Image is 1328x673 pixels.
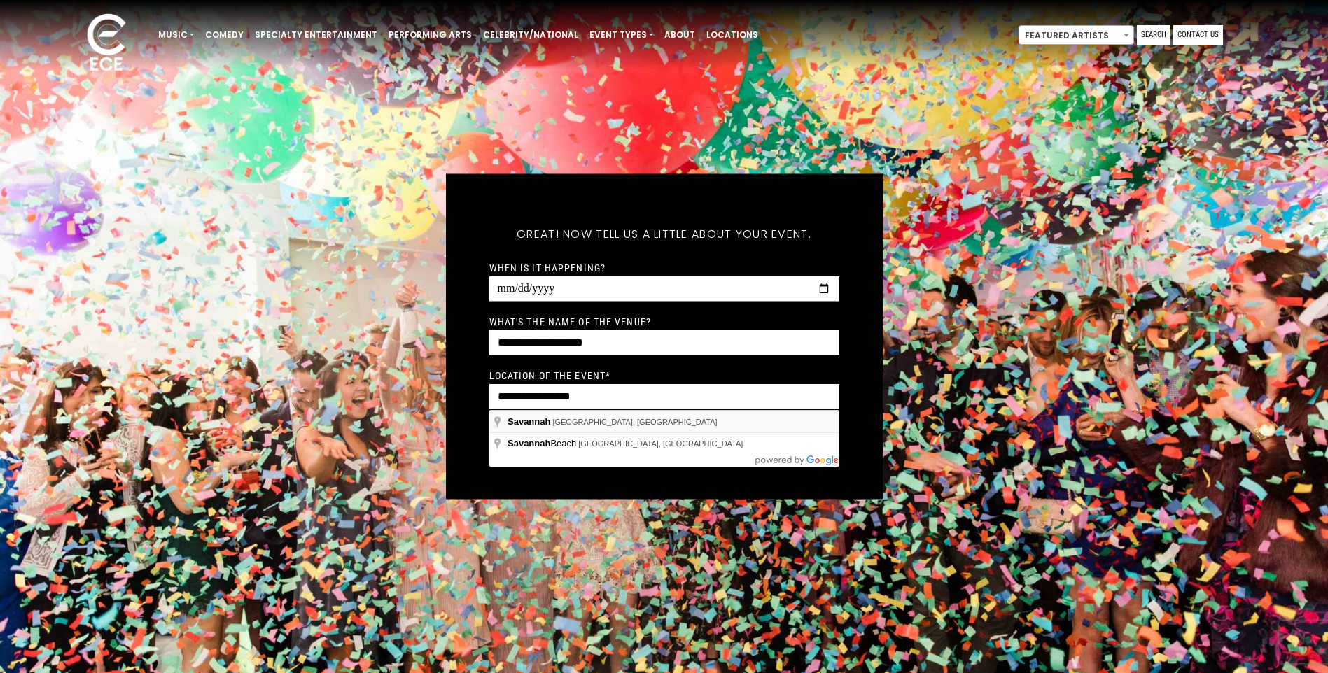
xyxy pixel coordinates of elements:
[489,262,606,274] label: When is it happening?
[552,418,717,426] span: [GEOGRAPHIC_DATA], [GEOGRAPHIC_DATA]
[584,23,659,47] a: Event Types
[508,438,550,448] span: Savannah
[489,316,651,328] label: What's the name of the venue?
[1019,25,1134,45] span: Featured Artists
[489,369,611,382] label: Location of the event
[249,23,383,47] a: Specialty Entertainment
[659,23,701,47] a: About
[153,23,200,47] a: Music
[383,23,477,47] a: Performing Arts
[71,10,141,78] img: ece_new_logo_whitev2-1.png
[200,23,249,47] a: Comedy
[489,209,839,260] h5: Great! Now tell us a little about your event.
[578,439,743,448] span: [GEOGRAPHIC_DATA], [GEOGRAPHIC_DATA]
[508,438,578,448] span: Beach
[701,23,764,47] a: Locations
[1019,26,1133,45] span: Featured Artists
[1173,25,1223,45] a: Contact Us
[508,416,550,427] span: Savannah
[1137,25,1170,45] a: Search
[477,23,584,47] a: Celebrity/National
